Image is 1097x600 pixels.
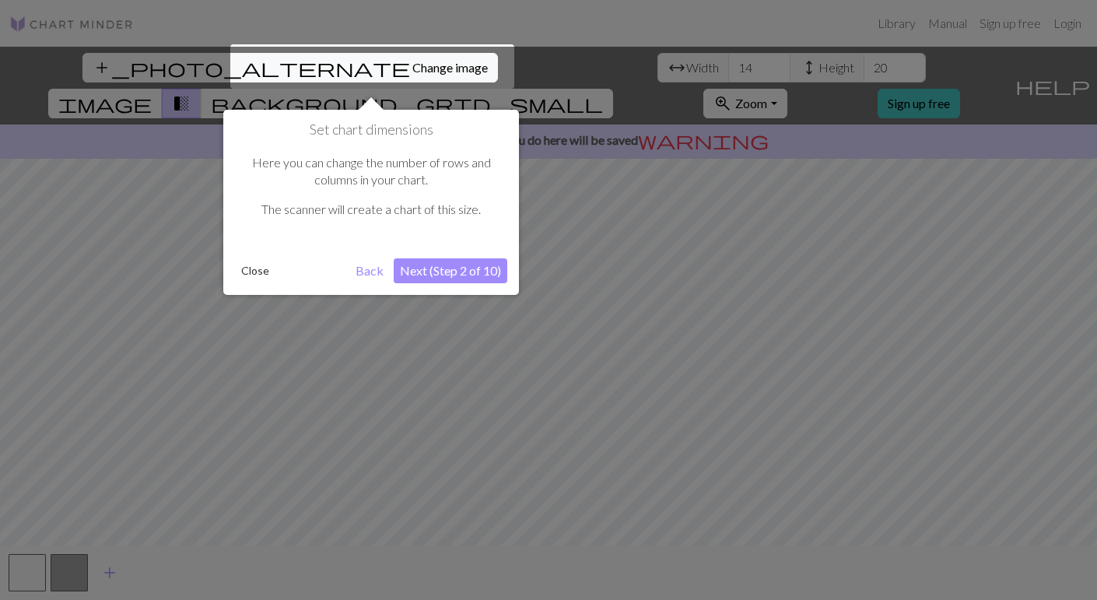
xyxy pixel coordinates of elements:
[394,258,507,283] button: Next (Step 2 of 10)
[349,258,390,283] button: Back
[235,259,275,282] button: Close
[243,154,499,189] p: Here you can change the number of rows and columns in your chart.
[243,201,499,218] p: The scanner will create a chart of this size.
[223,110,519,295] div: Set chart dimensions
[235,121,507,139] h1: Set chart dimensions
